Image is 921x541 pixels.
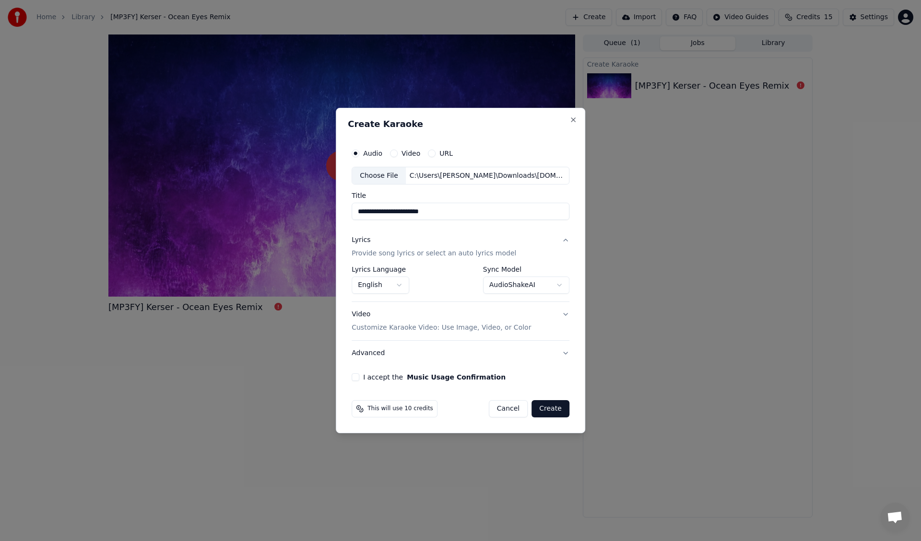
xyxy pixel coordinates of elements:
label: Title [352,193,569,199]
label: Video [401,150,420,157]
button: Cancel [489,400,528,417]
div: Video [352,310,531,333]
label: I accept the [363,374,506,380]
div: Lyrics [352,236,370,245]
div: LyricsProvide song lyrics or select an auto lyrics model [352,266,569,302]
button: VideoCustomize Karaoke Video: Use Image, Video, or Color [352,302,569,341]
button: I accept the [407,374,506,380]
h2: Create Karaoke [348,120,573,128]
div: Choose File [352,167,406,184]
label: Lyrics Language [352,266,409,273]
label: Sync Model [483,266,569,273]
button: Advanced [352,341,569,366]
label: Audio [363,150,382,157]
p: Provide song lyrics or select an auto lyrics model [352,249,516,259]
span: This will use 10 credits [367,405,433,413]
div: C:\Users\[PERSON_NAME]\Downloads\[DOMAIN_NAME] - 80s 90s 00s Remixed Bangers\The Next Episode - V... [406,171,569,181]
label: URL [439,150,453,157]
button: LyricsProvide song lyrics or select an auto lyrics model [352,228,569,266]
p: Customize Karaoke Video: Use Image, Video, or Color [352,323,531,333]
button: Create [531,400,569,417]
